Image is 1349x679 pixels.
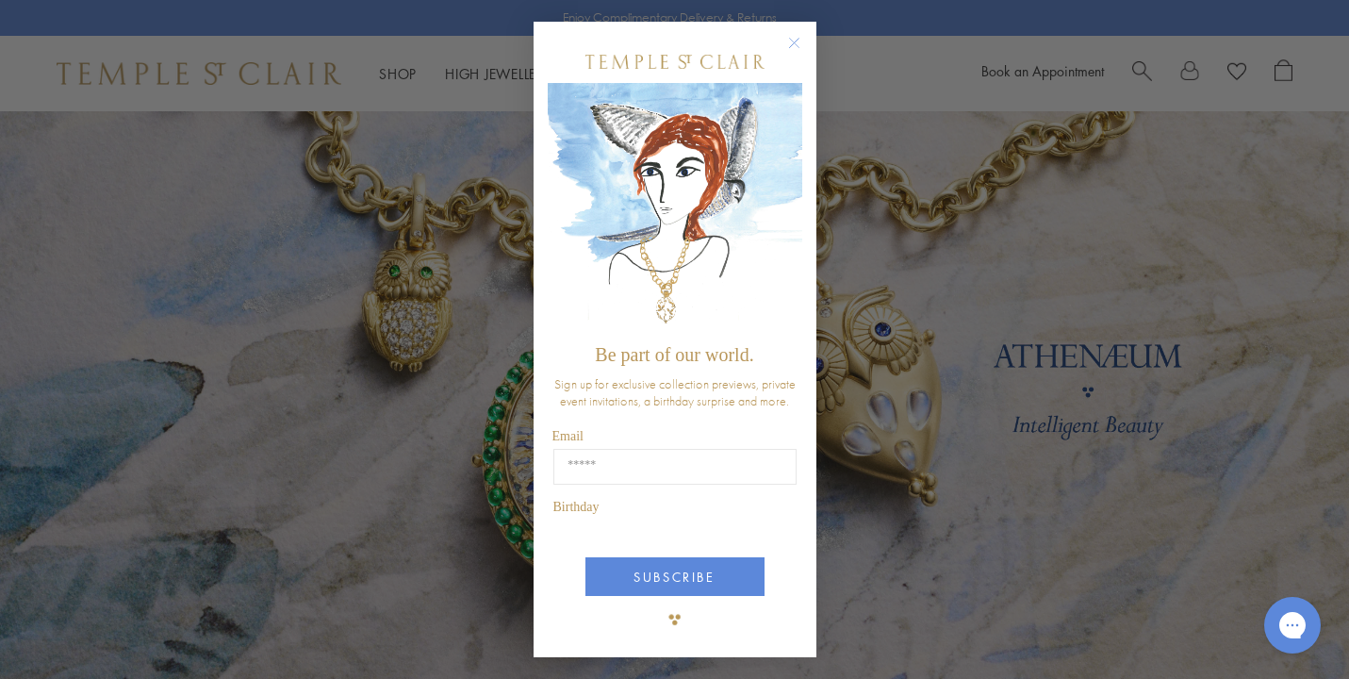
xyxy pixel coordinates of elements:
[553,500,600,514] span: Birthday
[585,55,765,69] img: Temple St. Clair
[656,601,694,638] img: TSC
[548,83,802,335] img: c4a9eb12-d91a-4d4a-8ee0-386386f4f338.jpeg
[554,375,796,409] span: Sign up for exclusive collection previews, private event invitations, a birthday surprise and more.
[595,344,753,365] span: Be part of our world.
[553,449,797,485] input: Email
[552,429,584,443] span: Email
[1255,590,1330,660] iframe: Gorgias live chat messenger
[792,41,815,64] button: Close dialog
[585,557,765,596] button: SUBSCRIBE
